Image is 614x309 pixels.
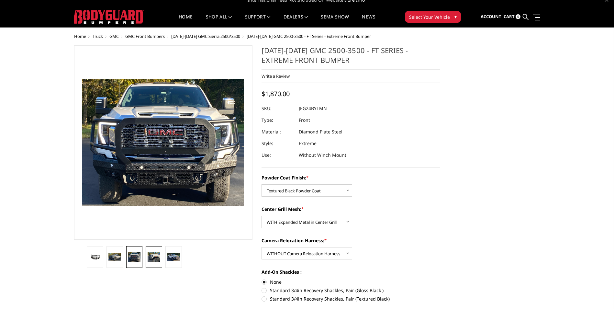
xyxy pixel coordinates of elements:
[171,33,240,39] a: [DATE]-[DATE] GMC Sierra 2500/3500
[262,73,290,79] a: Write a Review
[405,11,461,23] button: Select Your Vehicle
[74,33,86,39] a: Home
[299,126,342,138] dd: Diamond Plate Steel
[262,279,440,285] label: None
[481,8,501,26] a: Account
[148,252,160,261] img: 2024-2025 GMC 2500-3500 - FT Series - Extreme Front Bumper
[179,15,193,27] a: Home
[454,13,457,20] span: ▾
[299,138,317,149] dd: Extreme
[89,254,101,260] img: 2024-2025 GMC 2500-3500 - FT Series - Extreme Front Bumper
[582,278,614,309] iframe: Chat Widget
[262,174,440,181] label: Powder Coat Finish:
[299,149,346,161] dd: Without Winch Mount
[262,237,440,244] label: Camera Relocation Harness:
[262,89,290,98] span: $1,870.00
[125,33,165,39] a: GMC Front Bumpers
[262,149,294,161] dt: Use:
[504,8,520,26] a: Cart 0
[262,287,440,294] label: Standard 3/4in Recovery Shackles, Pair (Gloss Black )
[299,103,327,114] dd: JEG24BYTMN
[262,295,440,302] label: Standard 3/4in Recovery Shackles, Pair (Textured Black)
[262,114,294,126] dt: Type:
[262,206,440,212] label: Center Grill Mesh:
[74,45,253,240] a: 2024-2025 GMC 2500-3500 - FT Series - Extreme Front Bumper
[284,15,308,27] a: Dealers
[247,33,371,39] span: [DATE]-[DATE] GMC 2500-3500 - FT Series - Extreme Front Bumper
[262,45,440,70] h1: [DATE]-[DATE] GMC 2500-3500 - FT Series - Extreme Front Bumper
[128,252,141,262] img: 2024-2025 GMC 2500-3500 - FT Series - Extreme Front Bumper
[362,15,375,27] a: News
[516,14,520,19] span: 0
[409,14,450,20] span: Select Your Vehicle
[262,138,294,149] dt: Style:
[109,33,119,39] a: GMC
[108,253,121,260] img: 2024-2025 GMC 2500-3500 - FT Series - Extreme Front Bumper
[206,15,232,27] a: shop all
[167,253,180,261] img: 2024-2025 GMC 2500-3500 - FT Series - Extreme Front Bumper
[299,114,310,126] dd: Front
[93,33,103,39] a: Truck
[262,126,294,138] dt: Material:
[321,15,349,27] a: SEMA Show
[262,269,440,275] label: Add-On Shackles :
[74,10,144,24] img: BODYGUARD BUMPERS
[481,14,501,19] span: Account
[245,15,271,27] a: Support
[504,14,515,19] span: Cart
[262,103,294,114] dt: SKU:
